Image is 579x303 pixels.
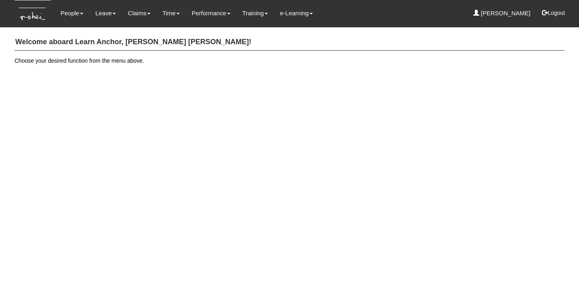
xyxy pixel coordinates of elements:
button: Logout [536,3,571,23]
a: People [60,4,83,23]
a: Claims [128,4,150,23]
a: e-Learning [280,4,313,23]
img: KTs7HI1dOZG7tu7pUkOpGGQAiEQAiEQAj0IhBB1wtXDg6BEAiBEAiBEAiB4RGIoBtemSRFIRACIRACIRACIdCLQARdL1w5OAR... [14,0,51,27]
a: Leave [95,4,116,23]
a: Time [162,4,180,23]
h4: Welcome aboard Learn Anchor, [PERSON_NAME] [PERSON_NAME]! [14,34,565,51]
a: Training [242,4,268,23]
a: [PERSON_NAME] [473,4,531,23]
p: Choose your desired function from the menu above. [14,57,565,65]
a: Performance [192,4,230,23]
iframe: chat widget [545,271,571,295]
